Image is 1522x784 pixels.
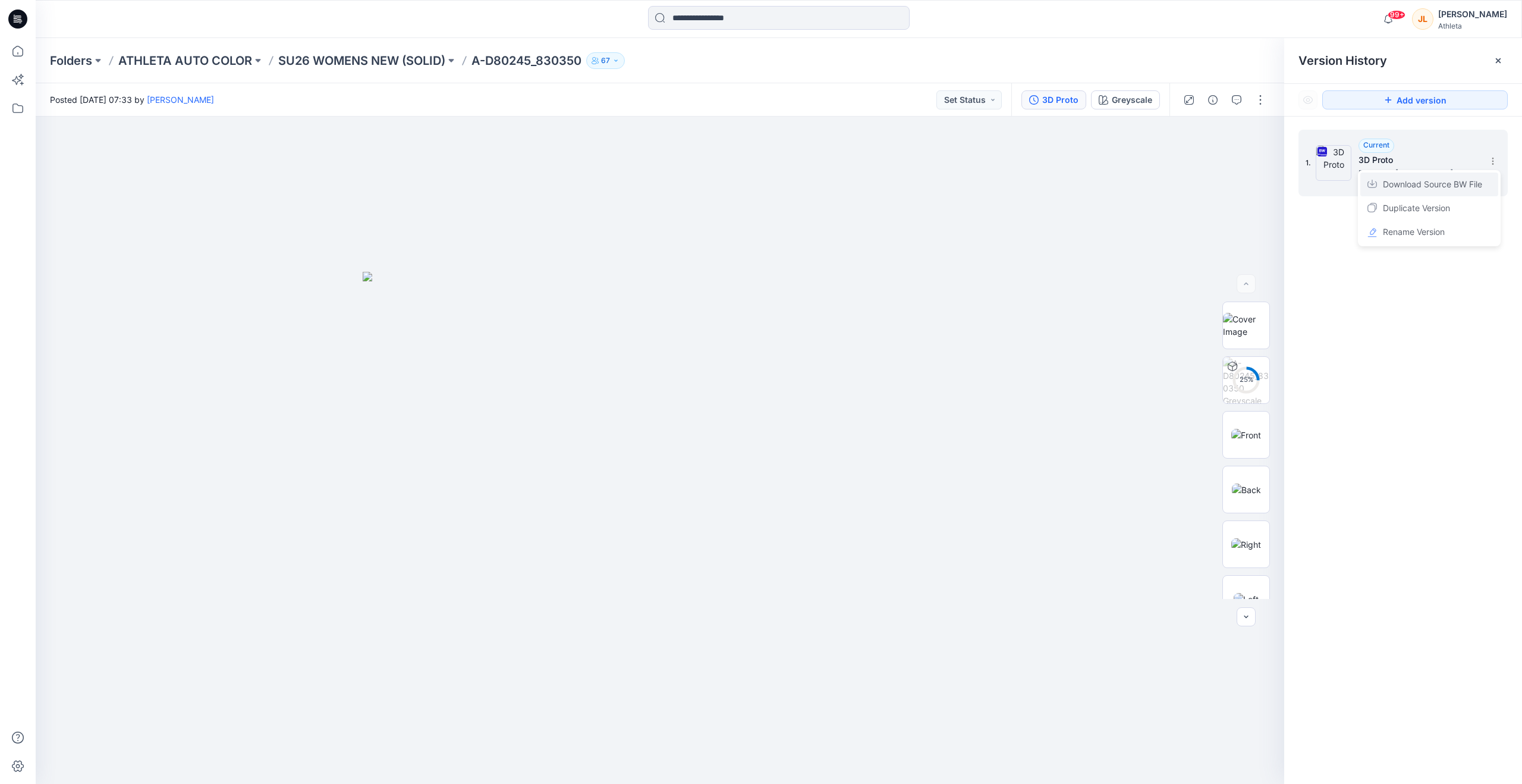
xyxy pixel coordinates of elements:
img: Front [1231,429,1261,441]
span: Posted [DATE] 07:33 by [50,93,214,106]
p: A-D80245_830350 [471,52,581,69]
button: Greyscale [1091,90,1160,109]
span: Duplicate Version [1383,201,1450,215]
button: 67 [586,52,625,69]
img: Back [1232,484,1261,496]
a: [PERSON_NAME] [147,95,214,105]
span: Rename Version [1383,225,1445,239]
img: A-D80245_830350 Greyscale [1223,357,1269,403]
img: Cover Image [1223,313,1269,338]
a: Folders [50,52,92,69]
button: Details [1203,90,1222,109]
h5: 3D Proto [1359,153,1477,167]
a: SU26 WOMENS NEW (SOLID) [278,52,445,69]
button: Show Hidden Versions [1298,90,1317,109]
img: Right [1231,538,1261,551]
button: Add version [1322,90,1508,109]
div: 25 % [1232,375,1260,385]
img: Left [1234,593,1259,606]
img: eyJhbGciOiJIUzI1NiIsImtpZCI6IjAiLCJzbHQiOiJzZXMiLCJ0eXAiOiJKV1QifQ.eyJkYXRhIjp7InR5cGUiOiJzdG9yYW... [363,272,957,784]
span: Posted by: Sabareesh Ramasamy [1359,167,1477,179]
span: 1. [1306,158,1311,168]
div: Greyscale [1112,93,1152,106]
span: Current [1363,140,1389,149]
button: 3D Proto [1021,90,1086,109]
div: [PERSON_NAME] [1438,7,1507,21]
div: 3D Proto [1042,93,1078,106]
a: ATHLETA AUTO COLOR [118,52,252,69]
span: Version History [1298,54,1387,68]
div: Athleta [1438,21,1507,30]
button: Close [1493,56,1503,65]
img: 3D Proto [1316,145,1351,181]
span: 99+ [1388,10,1405,20]
div: JL [1412,8,1433,30]
span: Download Source BW File [1383,177,1482,192]
p: 67 [601,54,610,67]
